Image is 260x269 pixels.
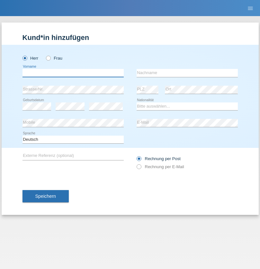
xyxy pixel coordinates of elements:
h1: Kund*in hinzufügen [22,34,238,42]
input: Frau [46,56,50,60]
button: Speichern [22,190,69,202]
i: menu [247,5,254,12]
input: Herr [22,56,27,60]
label: Rechnung per Post [137,156,181,161]
input: Rechnung per E-Mail [137,164,141,172]
label: Frau [46,56,62,61]
a: menu [244,6,257,10]
label: Rechnung per E-Mail [137,164,184,169]
label: Herr [22,56,39,61]
span: Speichern [35,194,56,199]
input: Rechnung per Post [137,156,141,164]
